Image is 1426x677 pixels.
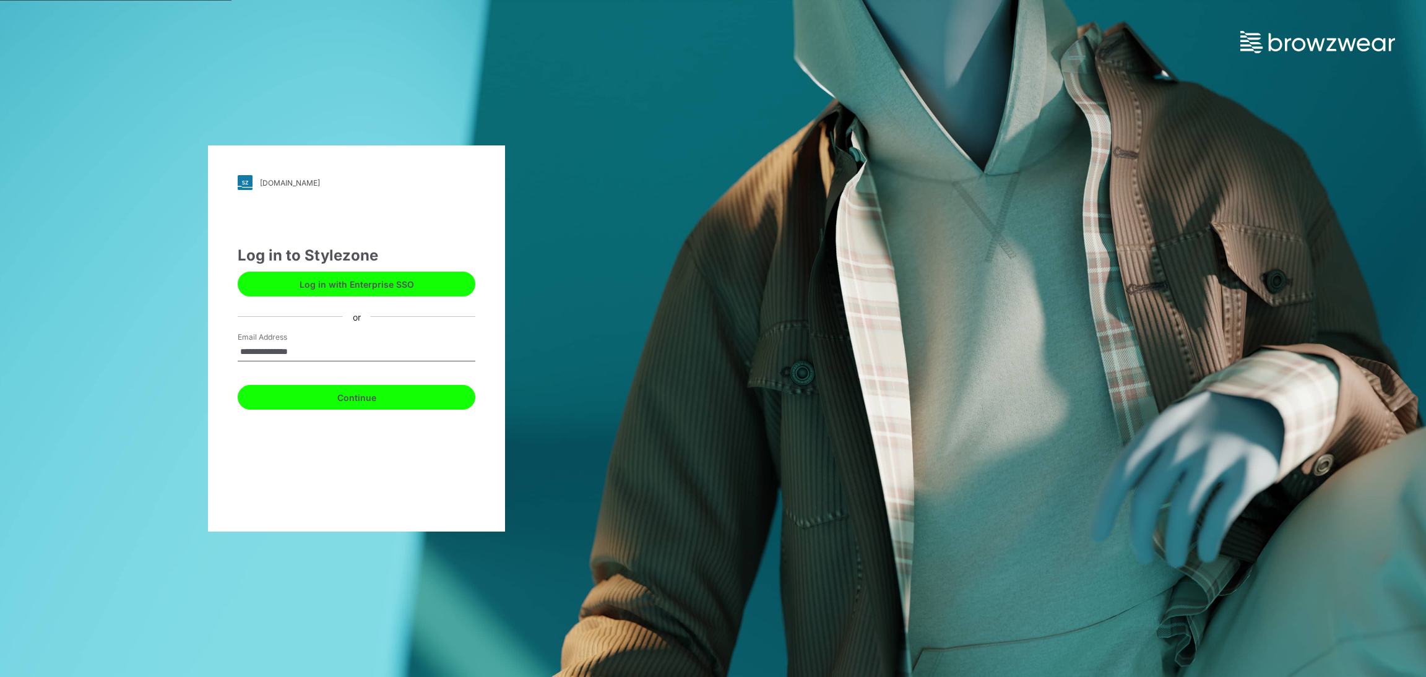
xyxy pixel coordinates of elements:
[238,244,475,267] div: Log in to Stylezone
[238,175,253,190] img: svg+xml;base64,PHN2ZyB3aWR0aD0iMjgiIGhlaWdodD0iMjgiIHZpZXdCb3g9IjAgMCAyOCAyOCIgZmlsbD0ibm9uZSIgeG...
[238,175,475,190] a: [DOMAIN_NAME]
[343,310,371,323] div: or
[238,385,475,410] button: Continue
[238,332,324,343] label: Email Address
[238,272,475,296] button: Log in with Enterprise SSO
[260,178,320,188] div: [DOMAIN_NAME]
[1240,31,1395,53] img: browzwear-logo.73288ffb.svg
